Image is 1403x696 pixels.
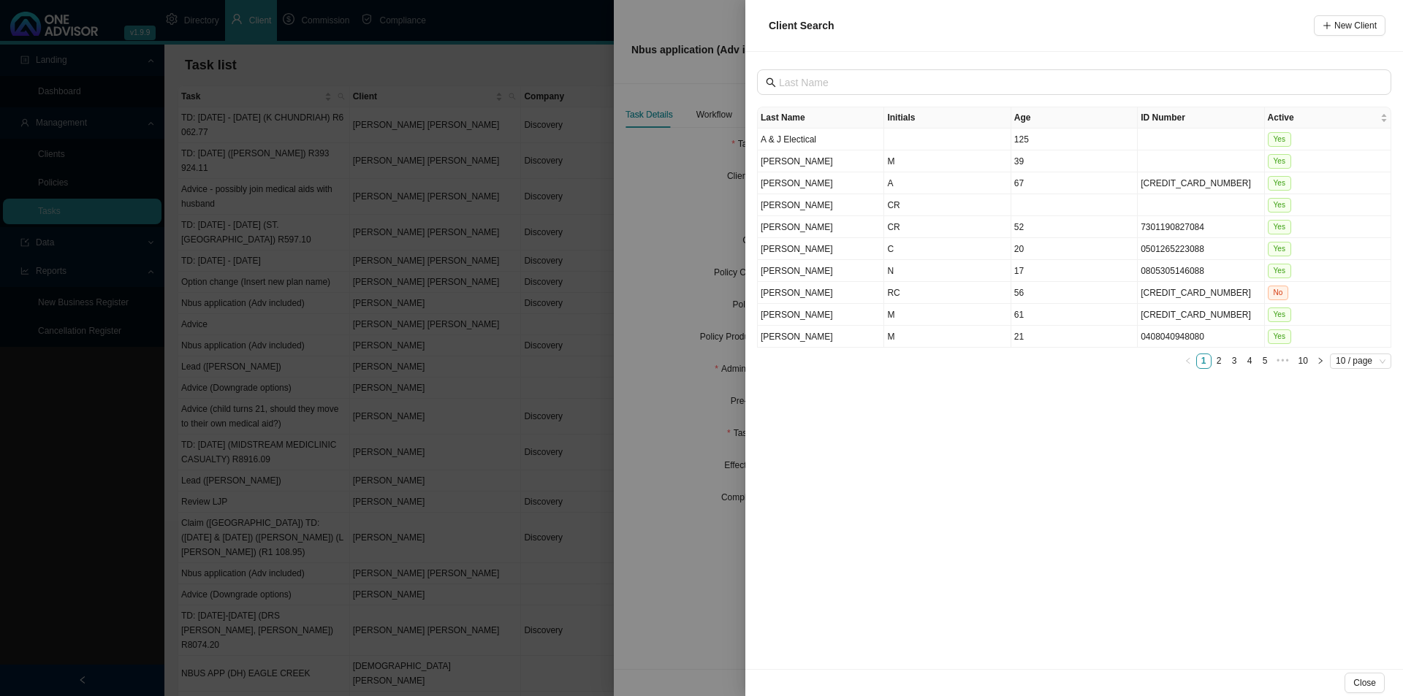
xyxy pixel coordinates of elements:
[1268,198,1291,213] span: Yes
[1273,353,1293,369] li: Next 5 Pages
[1014,288,1024,298] span: 56
[769,20,834,31] span: Client Search
[1014,156,1024,167] span: 39
[1138,238,1264,260] td: 0501265223088
[1014,134,1029,145] span: 125
[758,326,884,348] td: [PERSON_NAME]
[758,150,884,172] td: [PERSON_NAME]
[1313,353,1328,369] button: right
[1268,110,1377,125] span: Active
[1014,244,1024,254] span: 20
[884,216,1011,238] td: CR
[1268,132,1291,147] span: Yes
[1268,307,1291,322] span: Yes
[1268,154,1291,169] span: Yes
[884,107,1011,129] th: Initials
[1268,264,1291,278] span: Yes
[1138,172,1264,194] td: [CREDIT_CARD_NUMBER]
[1323,21,1331,30] span: plus
[1345,673,1385,693] button: Close
[1243,354,1257,368] a: 4
[884,194,1011,216] td: CR
[1268,329,1291,344] span: Yes
[1317,357,1324,364] span: right
[1197,354,1211,368] a: 1
[1014,310,1024,320] span: 61
[1138,216,1264,238] td: 7301190827084
[1181,353,1196,369] button: left
[1196,353,1212,369] li: 1
[1313,353,1328,369] li: Next Page
[1258,354,1272,368] a: 5
[884,326,1011,348] td: M
[779,74,1372,91] input: Last Name
[1227,353,1242,369] li: 3
[1334,18,1377,33] span: New Client
[884,260,1011,282] td: N
[884,150,1011,172] td: M
[1011,107,1138,129] th: Age
[884,172,1011,194] td: A
[1273,353,1293,369] span: •••
[1314,15,1385,36] button: New Client
[1268,220,1291,234] span: Yes
[1014,178,1024,188] span: 67
[1242,353,1258,369] li: 4
[758,129,884,150] td: A & J Electical
[758,216,884,238] td: [PERSON_NAME]
[1353,676,1376,690] span: Close
[1014,332,1024,342] span: 21
[766,77,776,88] span: search
[758,238,884,260] td: [PERSON_NAME]
[1268,176,1291,191] span: Yes
[1265,107,1391,129] th: Active
[1014,266,1024,276] span: 17
[1212,353,1227,369] li: 2
[1258,353,1273,369] li: 5
[884,238,1011,260] td: C
[758,304,884,326] td: [PERSON_NAME]
[758,282,884,304] td: [PERSON_NAME]
[1212,354,1226,368] a: 2
[758,194,884,216] td: [PERSON_NAME]
[1294,354,1312,368] a: 10
[1138,282,1264,304] td: [CREDIT_CARD_NUMBER]
[1330,353,1391,369] div: Page Size
[884,304,1011,326] td: M
[1181,353,1196,369] li: Previous Page
[1138,260,1264,282] td: 0805305146088
[758,107,884,129] th: Last Name
[884,282,1011,304] td: RC
[758,260,884,282] td: [PERSON_NAME]
[1138,304,1264,326] td: [CREDIT_CARD_NUMBER]
[1185,357,1192,364] span: left
[758,172,884,194] td: [PERSON_NAME]
[1336,354,1385,368] span: 10 / page
[1138,326,1264,348] td: 0408040948080
[1293,353,1313,369] li: 10
[1228,354,1242,368] a: 3
[1268,242,1291,256] span: Yes
[1268,286,1289,300] span: No
[1014,222,1024,232] span: 52
[1138,107,1264,129] th: ID Number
